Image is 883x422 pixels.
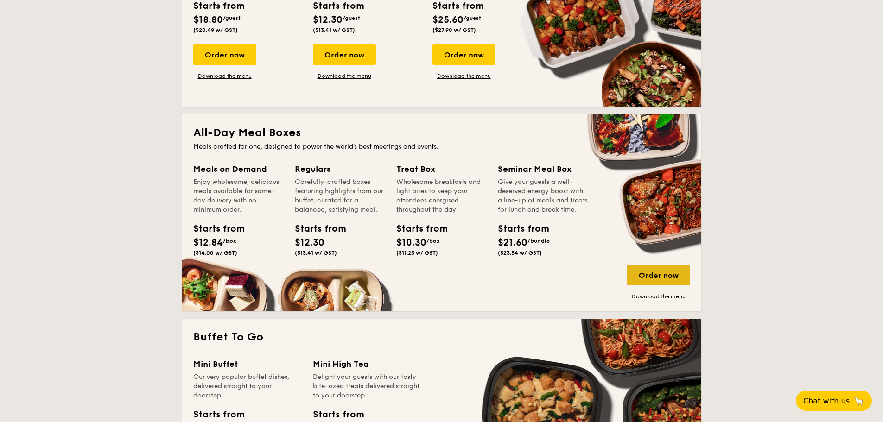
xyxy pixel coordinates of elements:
span: /box [223,238,236,244]
span: ($13.41 w/ GST) [313,27,355,33]
div: Order now [313,44,376,65]
a: Download the menu [313,72,376,80]
div: Starts from [498,222,540,236]
span: $12.30 [313,14,343,25]
span: /guest [223,15,241,21]
button: Chat with us🦙 [796,391,872,411]
span: $18.80 [193,14,223,25]
span: $25.60 [432,14,464,25]
div: Order now [432,44,495,65]
div: Give your guests a well-deserved energy boost with a line-up of meals and treats for lunch and br... [498,177,588,214]
div: Regulars [295,163,385,176]
span: Chat with us [803,397,850,405]
div: Mini Buffet [193,358,302,371]
div: Starts from [313,408,363,422]
span: $12.84 [193,237,223,248]
div: Starts from [193,408,244,422]
div: Delight your guests with our tasty bite-sized treats delivered straight to your doorstep. [313,372,421,400]
span: ($20.49 w/ GST) [193,27,238,33]
div: Starts from [396,222,438,236]
span: ($27.90 w/ GST) [432,27,476,33]
span: $10.30 [396,237,426,248]
span: ($23.54 w/ GST) [498,250,542,256]
a: Download the menu [432,72,495,80]
div: Our very popular buffet dishes, delivered straight to your doorstep. [193,372,302,400]
div: Enjoy wholesome, delicious meals available for same-day delivery with no minimum order. [193,177,284,214]
span: ($13.41 w/ GST) [295,250,337,256]
h2: Buffet To Go [193,330,690,345]
span: /bundle [527,238,550,244]
span: /box [426,238,440,244]
div: Treat Box [396,163,487,176]
h2: All-Day Meal Boxes [193,126,690,140]
span: /guest [343,15,360,21]
div: Order now [193,44,256,65]
div: Meals crafted for one, designed to power the world's best meetings and events. [193,142,690,151]
div: Wholesome breakfasts and light bites to keep your attendees energised throughout the day. [396,177,487,214]
span: 🦙 [853,396,864,406]
div: Starts from [193,222,235,236]
span: ($11.23 w/ GST) [396,250,438,256]
a: Download the menu [193,72,256,80]
div: Meals on Demand [193,163,284,176]
div: Seminar Meal Box [498,163,588,176]
div: Starts from [295,222,337,236]
div: Order now [627,265,690,285]
span: /guest [464,15,481,21]
span: $21.60 [498,237,527,248]
a: Download the menu [627,293,690,300]
div: Carefully-crafted boxes featuring highlights from our buffet, curated for a balanced, satisfying ... [295,177,385,214]
span: $12.30 [295,237,324,248]
div: Mini High Tea [313,358,421,371]
span: ($14.00 w/ GST) [193,250,237,256]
